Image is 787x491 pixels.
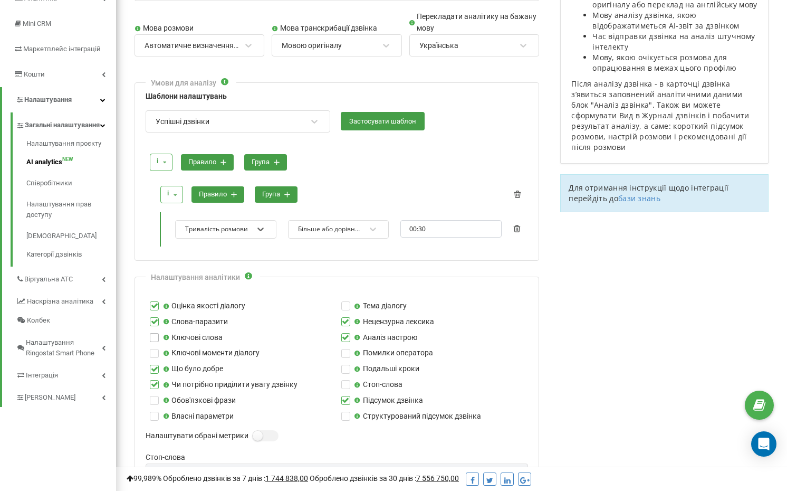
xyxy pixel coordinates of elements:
span: Загальні налаштування [25,120,100,130]
a: AI analyticsNEW [26,152,116,173]
span: Mini CRM [23,20,51,27]
li: Час відправки дзвінка на аналіз штучному інтелекту [592,31,757,52]
a: Налаштування Ringostat Smart Phone [16,330,116,363]
label: Ключові слова [163,332,223,344]
span: Оброблено дзвінків за 7 днів : [163,474,308,483]
a: Налаштування проєкту [26,138,116,152]
input: 00:00 [400,220,502,238]
label: Чи потрібно приділити увагу дзвінку [163,379,297,391]
label: Мова транскрибації дзвінка [272,23,401,34]
div: Українська [419,41,458,50]
a: Категорії дзвінків [26,247,116,260]
div: Open Intercom Messenger [751,431,776,457]
a: Наскрізна аналітика [16,289,116,311]
label: Що було добре [163,363,223,375]
label: Мова розмови [135,23,264,34]
a: Інтеграція [16,363,116,385]
div: і [167,188,169,199]
label: Перекладати аналітику на бажану мову [409,11,539,34]
label: Підсумок дзвінка [354,395,423,407]
label: Обов'язкові фрази [163,395,236,407]
label: Нецензурна лексика [354,316,434,328]
span: Кошти [24,70,45,78]
a: Загальні налаштування [16,112,116,135]
div: Більше або дорівнює [298,225,363,234]
span: Віртуальна АТС [24,274,73,285]
label: Шаблони налаштувань [146,91,528,102]
span: Налаштування Ringostat Smart Phone [26,337,102,358]
label: Структурований підсумок дзвінка [354,411,481,422]
label: Слова-паразити [163,316,228,328]
span: Інтеграція [26,370,58,381]
span: [PERSON_NAME] [25,392,75,403]
label: Стоп-слова [354,379,402,391]
div: і [157,156,158,166]
label: Помилки оператора [354,347,433,359]
a: бази знань [618,193,660,203]
u: 7 556 750,00 [416,474,459,483]
u: 1 744 838,00 [265,474,308,483]
div: Умови для аналізу [151,78,216,88]
span: Оброблено дзвінків за 30 днів : [310,474,459,483]
li: Мову, якою очікується розмова для опрацювання в межах цього профілю [592,52,757,73]
a: Віртуальна АТС [16,267,116,289]
label: Ключові моменти діалогу [163,347,260,359]
span: Колбек [27,315,50,326]
p: Для отримання інструкції щодо інтеграції перейдіть до [569,183,760,204]
span: 99,989% [127,474,161,483]
li: Мову аналізу дзвінка, якою відображатиметься AI-звіт за дзвінком [592,10,757,31]
a: [DEMOGRAPHIC_DATA] [26,225,116,247]
div: Тривалість розмови [185,225,248,234]
label: Власні параметри [163,411,234,422]
div: Успішні дзвінки [156,117,209,126]
a: Колбек [16,311,116,330]
div: Мовою оригіналу [282,41,342,50]
a: [PERSON_NAME] [16,385,116,407]
button: група [244,154,287,171]
span: Налаштування [24,96,72,103]
label: Подальші кроки [354,363,419,375]
label: Аналіз настрою [354,332,417,344]
label: Стоп-слова [146,452,528,464]
label: Налаштувати обрані метрики [146,430,248,442]
p: Після аналізу дзвінка - в карточці дзвінка зʼявиться заповнений аналітичними даними блок "Аналіз ... [571,79,757,153]
button: правило [181,154,234,171]
button: правило [191,186,244,203]
a: Налаштування прав доступу [26,194,116,225]
span: Маркетплейс інтеграцій [23,45,101,53]
a: Співробітники [26,173,116,194]
label: Тема діалогу [354,300,407,312]
a: Налаштування [2,87,116,112]
span: Наскрізна аналітика [27,296,93,307]
button: група [255,186,297,203]
label: Оцінка якості діалогу [163,300,245,312]
div: Автоматичне визначення мови [145,41,238,50]
button: Застосувати шаблон [341,112,425,130]
div: Налаштування аналітики [151,272,240,282]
